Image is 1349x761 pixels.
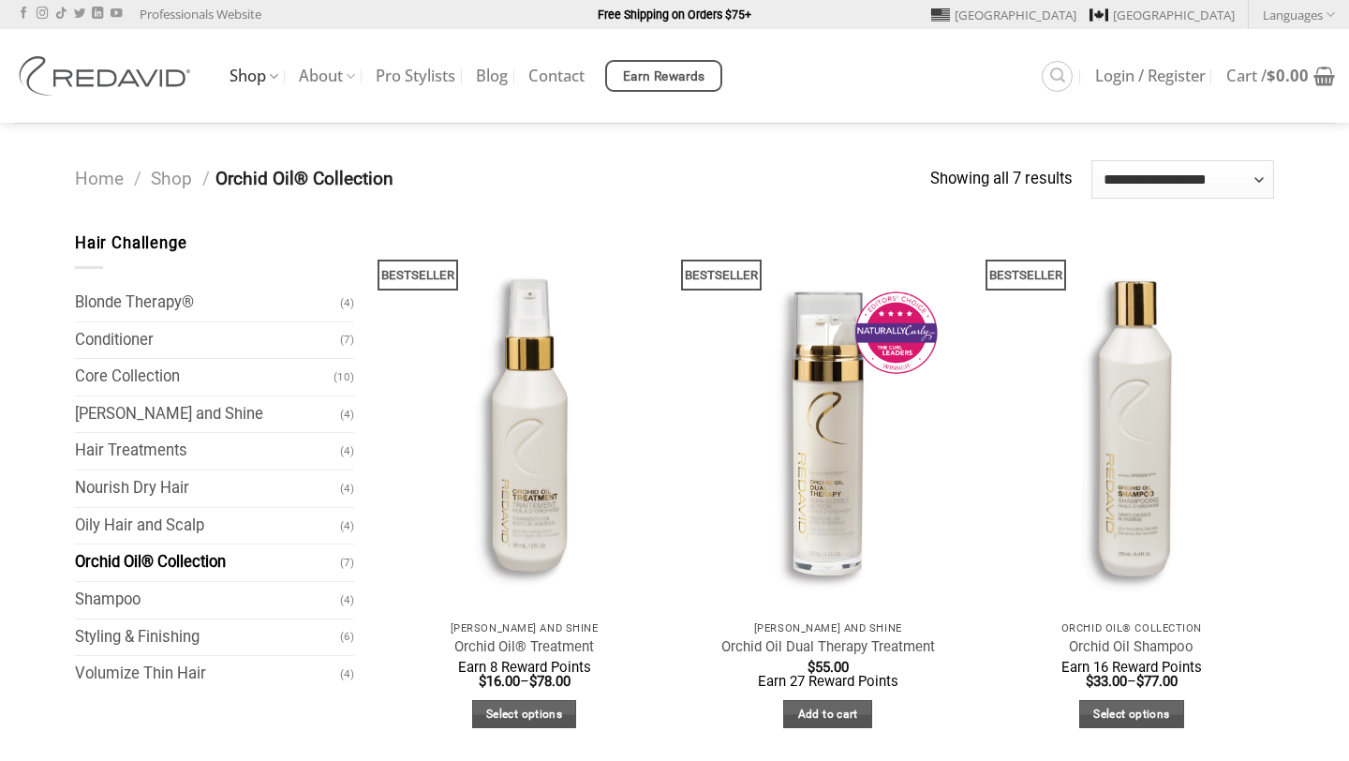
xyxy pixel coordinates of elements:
[458,659,591,676] span: Earn 8 Reward Points
[340,510,354,543] span: (4)
[694,622,961,634] p: [PERSON_NAME] and Shine
[391,622,658,634] p: [PERSON_NAME] and Shine
[1091,160,1274,198] select: Shop order
[1267,65,1276,86] span: $
[334,361,354,394] span: (10)
[1226,55,1335,97] a: Cart /$0.00
[623,67,705,87] span: Earn Rewards
[1267,65,1309,86] bdi: 0.00
[528,59,585,93] a: Contact
[685,231,971,612] a: Orchid Oil Dual Therapy Treatment
[75,619,340,656] a: Styling & Finishing
[75,168,124,189] a: Home
[758,673,898,690] span: Earn 27 Reward Points
[340,472,354,505] span: (4)
[1226,68,1309,83] span: Cart /
[340,620,354,653] span: (6)
[18,7,29,21] a: Follow on Facebook
[1069,638,1193,656] a: Orchid Oil Shampoo
[75,359,334,395] a: Core Collection
[1095,68,1206,83] span: Login / Register
[381,231,667,612] a: Orchid Oil® Treatment
[1090,1,1235,29] a: [GEOGRAPHIC_DATA]
[37,7,48,21] a: Follow on Instagram
[479,673,486,690] span: $
[476,59,508,93] a: Blog
[75,582,340,619] a: Shampoo
[74,7,85,21] a: Follow on Twitter
[151,168,192,189] a: Shop
[75,508,340,545] a: Oily Hair and Scalp
[1136,673,1144,690] span: $
[75,656,340,693] a: Volumize Thin Hair
[989,231,1275,612] img: REDAVID Orchid Oil Shampoo
[999,661,1266,689] span: –
[1086,673,1093,690] span: $
[14,56,201,96] img: REDAVID Salon Products | United States
[479,673,520,690] bdi: 16.00
[340,435,354,468] span: (4)
[1263,1,1335,28] a: Languages
[1086,673,1127,690] bdi: 33.00
[999,622,1266,634] p: Orchid Oil® Collection
[75,470,340,507] a: Nourish Dry Hair
[376,59,455,93] a: Pro Stylists
[340,287,354,320] span: (4)
[381,231,667,612] img: REDAVID Orchid Oil Treatment 90ml
[111,7,122,21] a: Follow on YouTube
[75,545,340,581] a: Orchid Oil® Collection
[930,167,1073,192] p: Showing all 7 results
[340,658,354,691] span: (4)
[529,673,571,690] bdi: 78.00
[1042,61,1073,92] a: Search
[55,7,67,21] a: Follow on TikTok
[1136,673,1178,690] bdi: 77.00
[340,546,354,579] span: (7)
[808,659,815,676] span: $
[598,7,751,22] strong: Free Shipping on Orders $75+
[472,700,577,729] a: Select options for “Orchid Oil® Treatment”
[1079,700,1184,729] a: Select options for “Orchid Oil Shampoo”
[685,231,971,612] img: REDAVID Orchid Oil Dual Therapy ~ Award Winning Curl Care
[75,322,340,359] a: Conditioner
[721,638,935,656] a: Orchid Oil Dual Therapy Treatment
[202,168,210,189] span: /
[75,165,930,194] nav: Orchid Oil® Collection
[230,58,278,95] a: Shop
[340,398,354,431] span: (4)
[75,285,340,321] a: Blonde Therapy®
[340,323,354,356] span: (7)
[454,638,594,656] a: Orchid Oil® Treatment
[1061,659,1202,676] span: Earn 16 Reward Points
[92,7,103,21] a: Follow on LinkedIn
[989,231,1275,612] a: Orchid Oil Shampoo
[391,661,658,689] span: –
[134,168,141,189] span: /
[75,234,187,252] span: Hair Challenge
[340,584,354,617] span: (4)
[75,433,340,470] a: Hair Treatments
[1095,59,1206,93] a: Login / Register
[783,700,872,729] a: Add to cart: “Orchid Oil Dual Therapy Treatment”
[931,1,1076,29] a: [GEOGRAPHIC_DATA]
[605,60,722,92] a: Earn Rewards
[299,58,355,95] a: About
[808,659,849,676] bdi: 55.00
[75,396,340,433] a: [PERSON_NAME] and Shine
[529,673,537,690] span: $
